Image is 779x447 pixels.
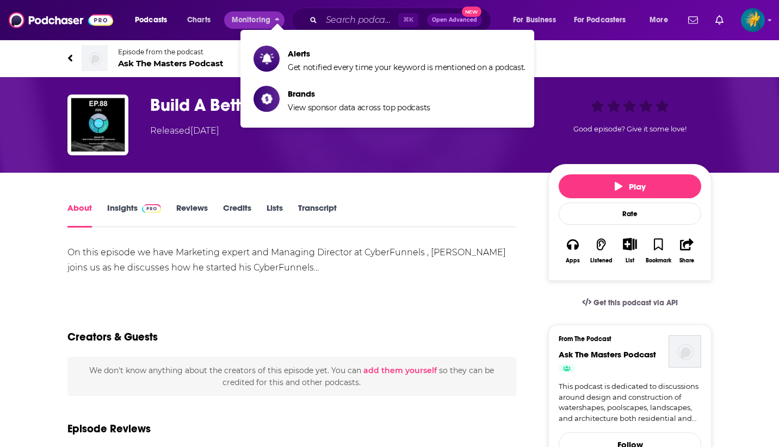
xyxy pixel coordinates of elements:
button: Show More Button [619,238,641,250]
button: Bookmark [644,231,672,270]
div: Share [679,257,694,264]
div: Rate [559,203,701,225]
div: Listened [590,257,613,264]
a: About [67,203,92,228]
div: Show More ButtonList [616,231,644,270]
a: Charts [180,11,217,29]
a: Ask The Masters PodcastEpisode from the podcastAsk The Masters Podcast [67,45,712,71]
button: Apps [559,231,587,270]
img: Build A Better Business with CyberFunnels [67,95,128,155]
a: Get this podcast via API [573,289,687,316]
span: We don't know anything about the creators of this episode yet . You can so they can be credited f... [89,366,494,387]
img: User Profile [741,8,765,32]
button: open menu [127,11,181,29]
div: List [626,257,634,264]
span: ⌘ K [398,13,418,27]
a: Reviews [176,203,208,228]
span: Play [615,181,646,192]
span: More [650,12,668,28]
span: Charts [187,12,211,28]
button: Share [673,231,701,270]
a: Ask The Masters Podcast [559,349,656,360]
button: Show profile menu [741,8,765,32]
span: Logged in as heidipallares [741,8,765,32]
button: open menu [505,11,570,29]
a: Show notifications dropdown [711,11,728,29]
span: For Business [513,12,556,28]
button: Listened [587,231,615,270]
button: Open AdvancedNew [427,14,482,27]
div: On this episode we have Marketing expert and Managing Director at CyberFunnels , [PERSON_NAME] jo... [67,245,516,275]
div: Released [DATE] [150,124,219,137]
h2: Creators & Guests [67,330,158,344]
a: InsightsPodchaser Pro [107,203,161,228]
span: Brands [288,89,430,99]
span: Get notified every time your keyword is mentioned on a podcast. [288,62,525,72]
button: add them yourself [363,366,437,375]
a: Show notifications dropdown [684,11,702,29]
img: Ask The Masters Podcast [669,335,701,368]
img: Podchaser Pro [142,204,161,213]
div: Bookmark [646,257,671,264]
span: Podcasts [135,12,167,28]
div: Apps [566,257,580,264]
h1: Build A Better Business with CyberFunnels [150,95,531,116]
a: Transcript [298,203,337,228]
a: This podcast is dedicated to discussions around design and construction of watershapes, poolscape... [559,381,701,424]
h3: Episode Reviews [67,422,151,436]
a: Lists [267,203,283,228]
div: Search podcasts, credits, & more... [302,8,502,33]
span: Open Advanced [432,17,477,23]
img: Ask The Masters Podcast [82,45,108,71]
button: Play [559,174,701,198]
button: open menu [642,11,682,29]
span: Get this podcast via API [593,298,678,307]
img: Podchaser - Follow, Share and Rate Podcasts [9,10,113,30]
span: Good episode? Give it some love! [573,125,687,133]
h3: From The Podcast [559,335,693,343]
span: For Podcasters [574,12,626,28]
span: Episode from the podcast [118,48,224,56]
span: New [462,7,481,17]
button: close menu [224,11,285,29]
button: open menu [567,11,642,29]
span: Monitoring [232,12,270,28]
input: Search podcasts, credits, & more... [322,11,398,29]
span: Alerts [288,48,525,59]
span: View sponsor data across top podcasts [288,103,430,112]
span: Ask The Masters Podcast [118,58,224,68]
a: Credits [223,203,251,228]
